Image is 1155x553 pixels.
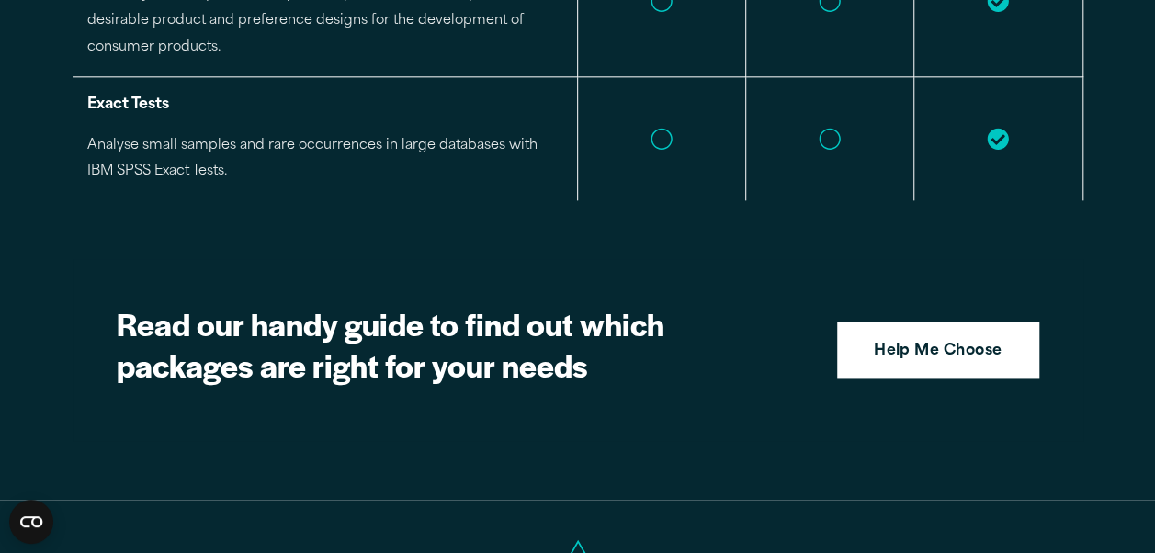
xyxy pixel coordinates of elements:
[87,92,562,118] p: Exact Tests
[874,340,1002,364] strong: Help Me Choose
[87,133,562,186] p: Analyse small samples and rare occurrences in large databases with IBM SPSS Exact Tests.
[9,500,53,544] button: Open CMP widget
[117,303,760,386] h2: Read our handy guide to find out which packages are right for your needs
[837,322,1039,378] a: Help Me Choose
